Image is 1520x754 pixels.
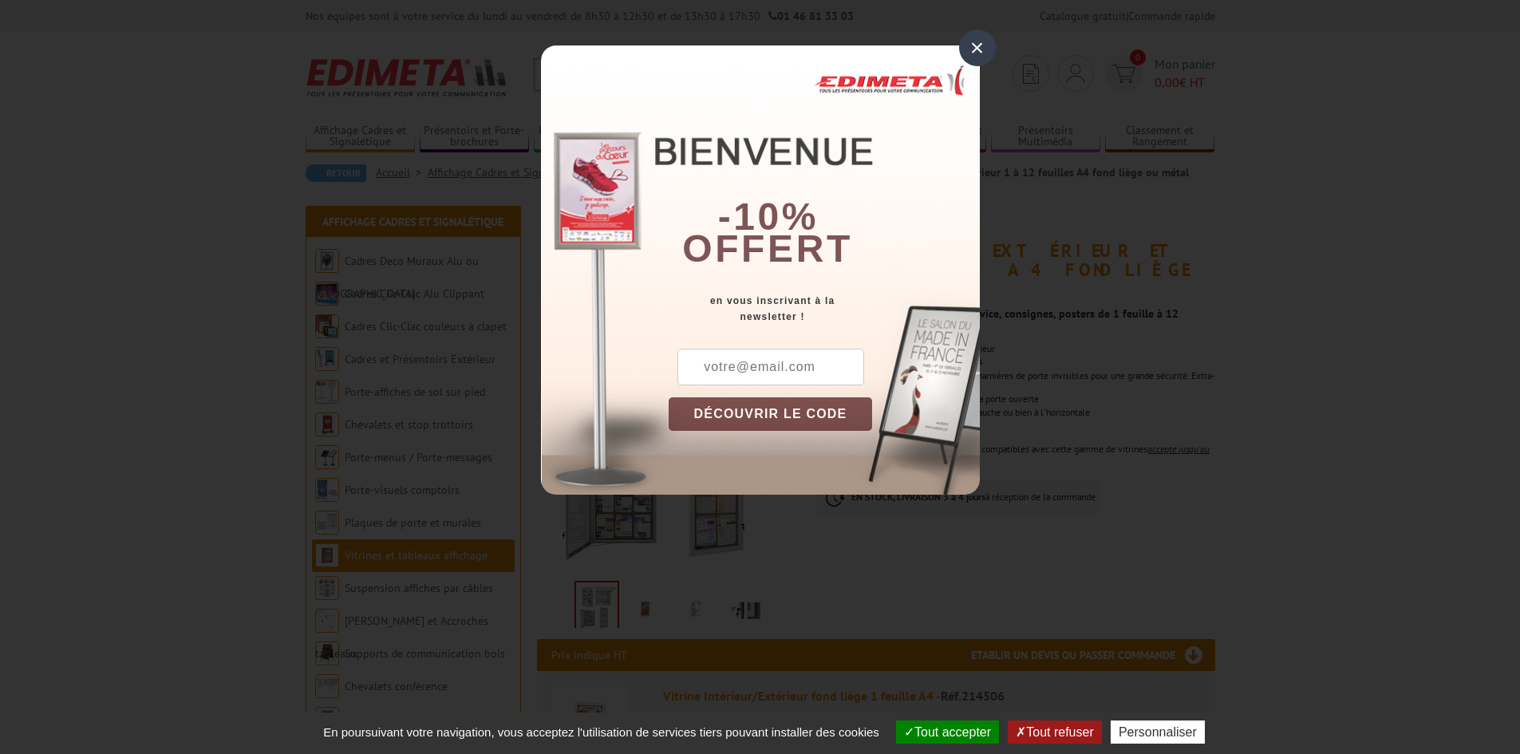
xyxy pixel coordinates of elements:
[718,195,819,238] b: -10%
[682,227,853,270] font: offert
[669,293,980,325] div: en vous inscrivant à la newsletter !
[669,397,873,431] button: DÉCOUVRIR LE CODE
[677,349,864,385] input: votre@email.com
[1008,720,1101,744] button: Tout refuser
[1111,720,1205,744] button: Personnaliser (fenêtre modale)
[315,725,887,739] span: En poursuivant votre navigation, vous acceptez l'utilisation de services tiers pouvant installer ...
[896,720,999,744] button: Tout accepter
[959,30,996,66] div: ×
